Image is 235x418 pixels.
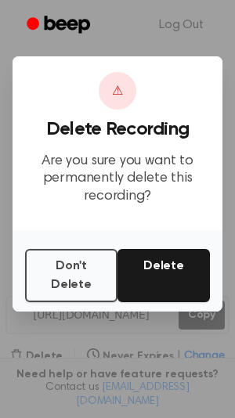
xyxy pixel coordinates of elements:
[25,119,210,140] h3: Delete Recording
[117,249,210,302] button: Delete
[25,153,210,206] p: Are you sure you want to permanently delete this recording?
[25,249,117,302] button: Don't Delete
[16,10,104,41] a: Beep
[99,72,136,110] div: ⚠
[143,6,219,44] a: Log Out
